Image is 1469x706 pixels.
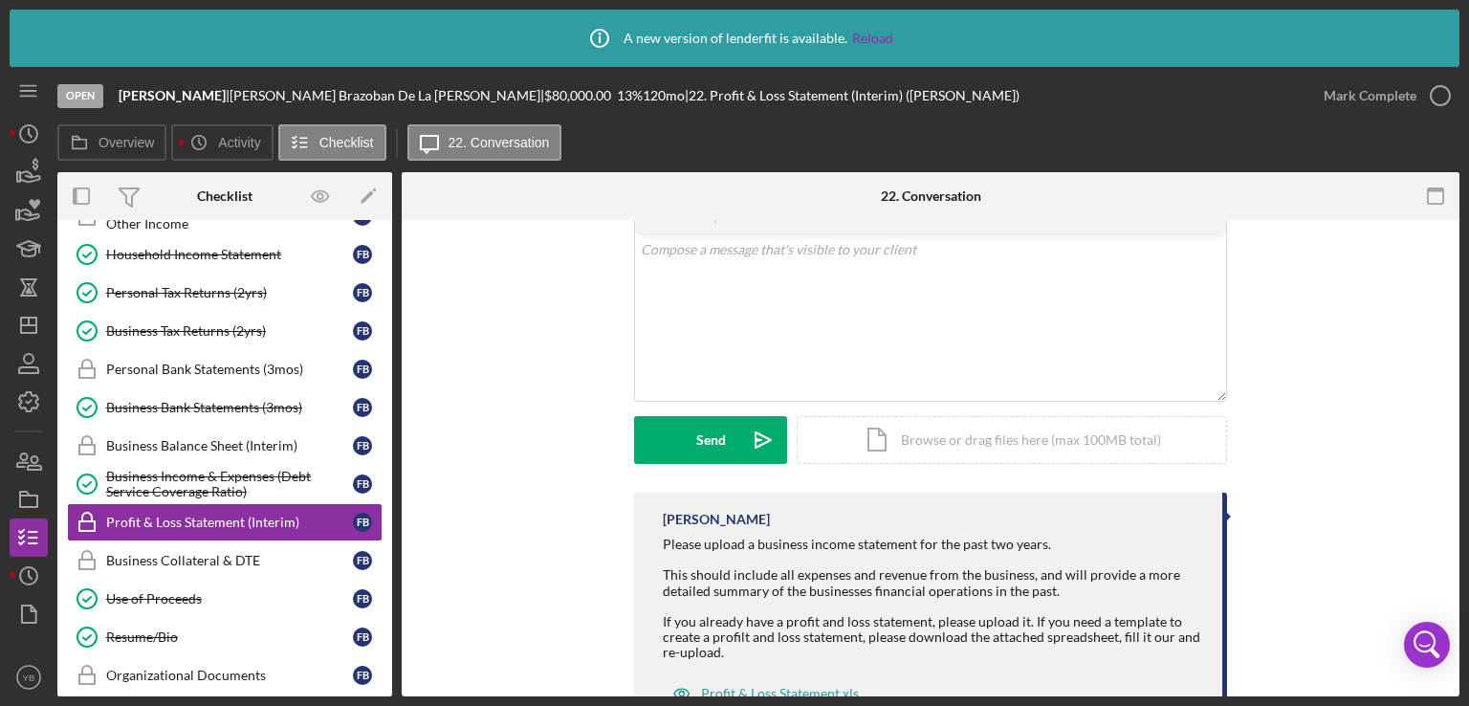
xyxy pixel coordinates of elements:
[10,658,48,696] button: YB
[106,629,353,645] div: Resume/Bio
[106,400,353,415] div: Business Bank Statements (3mos)
[617,88,643,103] div: 13 %
[643,88,685,103] div: 120 mo
[106,591,353,607] div: Use of Proceeds
[67,274,383,312] a: Personal Tax Returns (2yrs)FB
[67,541,383,580] a: Business Collateral & DTEFB
[230,88,544,103] div: [PERSON_NAME] Brazoban De La [PERSON_NAME] |
[67,388,383,427] a: Business Bank Statements (3mos)FB
[106,438,353,453] div: Business Balance Sheet (Interim)
[23,673,35,683] text: YB
[106,553,353,568] div: Business Collateral & DTE
[67,503,383,541] a: Profit & Loss Statement (Interim)FB
[353,321,372,341] div: F B
[106,515,353,530] div: Profit & Loss Statement (Interim)
[701,686,859,701] div: Profit & Loss Statement.xls
[67,235,383,274] a: Household Income StatementFB
[67,618,383,656] a: Resume/BioFB
[67,465,383,503] a: Business Income & Expenses (Debt Service Coverage Ratio)FB
[1305,77,1459,115] button: Mark Complete
[1404,622,1450,668] div: Open Intercom Messenger
[353,551,372,570] div: F B
[106,323,353,339] div: Business Tax Returns (2yrs)
[353,628,372,647] div: F B
[634,416,787,464] button: Send
[319,135,374,150] label: Checklist
[449,135,550,150] label: 22. Conversation
[106,247,353,262] div: Household Income Statement
[106,362,353,377] div: Personal Bank Statements (3mos)
[353,283,372,302] div: F B
[218,135,260,150] label: Activity
[696,416,726,464] div: Send
[576,14,893,62] div: A new version of lenderfit is available.
[106,285,353,300] div: Personal Tax Returns (2yrs)
[278,124,386,161] button: Checklist
[663,512,770,527] div: [PERSON_NAME]
[1324,77,1416,115] div: Mark Complete
[663,537,1203,660] div: Please upload a business income statement for the past two years. This should include all expense...
[353,436,372,455] div: F B
[119,87,226,103] b: [PERSON_NAME]
[171,124,273,161] button: Activity
[99,135,154,150] label: Overview
[353,666,372,685] div: F B
[544,88,617,103] div: $80,000.00
[67,656,383,695] a: Organizational DocumentsFB
[67,580,383,618] a: Use of ProceedsFB
[67,312,383,350] a: Business Tax Returns (2yrs)FB
[685,88,1020,103] div: | 22. Profit & Loss Statement (Interim) ([PERSON_NAME])
[67,350,383,388] a: Personal Bank Statements (3mos)FB
[353,360,372,379] div: F B
[119,88,230,103] div: |
[353,513,372,532] div: F B
[57,84,103,108] div: Open
[407,124,562,161] button: 22. Conversation
[197,188,252,204] div: Checklist
[353,398,372,417] div: F B
[67,427,383,465] a: Business Balance Sheet (Interim)FB
[881,188,981,204] div: 22. Conversation
[106,668,353,683] div: Organizational Documents
[353,474,372,494] div: F B
[106,469,353,499] div: Business Income & Expenses (Debt Service Coverage Ratio)
[57,124,166,161] button: Overview
[353,245,372,264] div: F B
[852,31,893,46] a: Reload
[353,589,372,608] div: F B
